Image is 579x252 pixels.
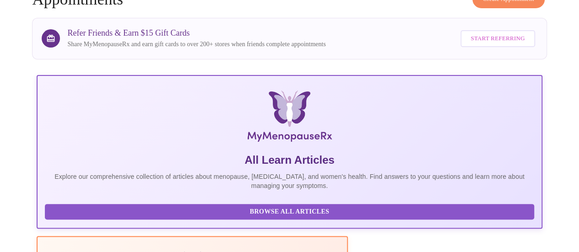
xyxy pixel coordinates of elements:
[45,172,534,190] p: Explore our comprehensive collection of articles about menopause, [MEDICAL_DATA], and women's hea...
[54,206,525,218] span: Browse All Articles
[45,204,534,220] button: Browse All Articles
[460,30,535,47] button: Start Referring
[121,91,458,145] img: MyMenopauseRx Logo
[67,28,325,38] h3: Refer Friends & Earn $15 Gift Cards
[67,40,325,49] p: Share MyMenopauseRx and earn gift cards to over 200+ stores when friends complete appointments
[458,26,537,52] a: Start Referring
[471,33,525,44] span: Start Referring
[45,207,536,215] a: Browse All Articles
[45,153,534,167] h5: All Learn Articles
